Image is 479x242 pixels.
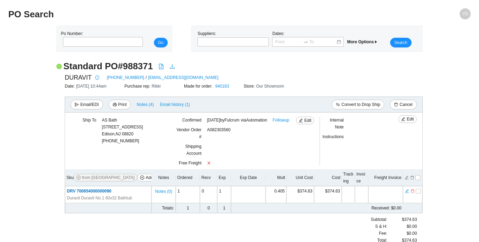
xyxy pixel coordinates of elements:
[347,39,378,44] span: More Options
[176,169,200,186] th: Ordered
[207,161,211,165] span: close
[215,84,229,89] a: 940183
[102,117,143,144] div: [PHONE_NUMBER]
[137,174,167,181] button: plus-circleAdd Items
[368,169,403,186] th: Freight Invoice
[136,101,154,106] button: Notes (4)
[375,223,387,230] span: S & H:
[266,203,403,213] td: $0.00
[80,101,99,108] span: Email/EDI
[405,189,409,194] span: edit
[196,30,270,47] div: Suppliers:
[207,126,305,143] div: A082303560
[217,203,231,213] td: 1
[66,174,150,181] div: Sku
[63,60,153,72] h2: Standard PO # 988371
[92,73,101,82] button: info-circle
[176,127,201,139] span: Vendor Order #
[140,176,144,180] span: plus-circle
[217,186,231,203] td: 1
[67,195,132,201] span: Duravit Duravit No.1 60x32 Bathtub
[304,117,312,124] span: Edit
[217,169,231,186] th: Exp
[404,174,409,179] button: edit
[411,189,415,194] span: delete
[275,38,302,45] input: From
[93,75,101,80] span: info-circle
[146,174,164,181] span: Add Items
[405,188,409,193] button: edit
[160,100,191,109] button: Email history (1)
[151,84,160,89] span: Rikki
[299,118,303,123] span: edit
[155,188,172,195] span: Notes ( 0 )
[303,39,308,44] span: swap-right
[113,102,117,107] span: printer
[158,64,164,69] span: file-pdf
[155,188,173,192] button: Notes (0)
[75,102,79,107] span: send
[379,230,387,237] span: Fee :
[303,39,308,44] span: to
[241,118,267,123] span: via Automation
[266,169,286,186] th: Mult
[341,101,380,108] span: Convert to Drop Ship
[231,169,266,186] th: Exp Date
[176,186,200,203] td: 1
[71,100,103,109] button: sendEmail/EDI
[184,84,214,89] span: Made for order:
[410,188,415,193] button: delete
[151,169,176,186] th: Notes
[118,101,127,108] span: Print
[158,39,164,46] span: Go
[169,64,175,69] span: download
[407,230,417,237] span: $0.00
[65,72,92,83] span: DURAVIT
[185,144,202,156] span: Shipping Account
[401,117,405,122] span: edit
[137,101,154,108] span: Notes ( 4 )
[107,74,144,81] a: [PHONE_NUMBER]
[109,100,131,109] button: printerPrint
[310,38,336,45] input: To
[371,206,390,210] span: Received:
[390,100,416,109] button: deleteCancel
[336,102,340,107] span: swap
[200,169,217,186] th: Recv
[314,186,342,203] td: $374.63
[176,203,200,213] td: 1
[371,216,387,223] span: Subtotal:
[286,169,314,186] th: Unit Cost
[314,169,342,186] th: Cost
[125,84,152,89] span: Purchase rep:
[200,186,217,203] td: 0
[160,101,190,108] span: Email history (1)
[410,174,415,179] button: delete
[270,30,345,47] div: Dates:
[394,102,398,107] span: delete
[342,169,355,186] th: Tracking
[207,117,267,124] span: [DATE] by Fulcrum
[154,38,168,47] button: Go
[286,186,314,203] td: $374.63
[266,186,286,203] td: 0.405
[182,118,201,123] span: Confirmed
[387,223,417,230] div: $0.00
[398,115,417,123] button: editEdit
[74,174,137,181] button: plus-circlefrom [GEOGRAPHIC_DATA]
[102,117,143,137] div: AS Bath [STREET_ADDRESS] Edison , NJ 08820
[390,38,412,47] button: Search
[399,101,412,108] span: Cancel
[273,117,289,124] a: Followup
[330,118,344,129] span: Internal Note
[148,74,218,81] a: [EMAIL_ADDRESS][DOMAIN_NAME]
[67,189,111,194] span: DRV 700654000000090
[169,64,175,71] a: download
[65,84,76,89] span: Date:
[296,117,314,124] button: editEdit
[179,161,201,165] span: Free Freight
[61,30,141,47] div: Po Number:
[162,206,174,210] span: Totals:
[243,84,256,89] span: Store:
[332,100,384,109] button: swapConvert to Drop Ship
